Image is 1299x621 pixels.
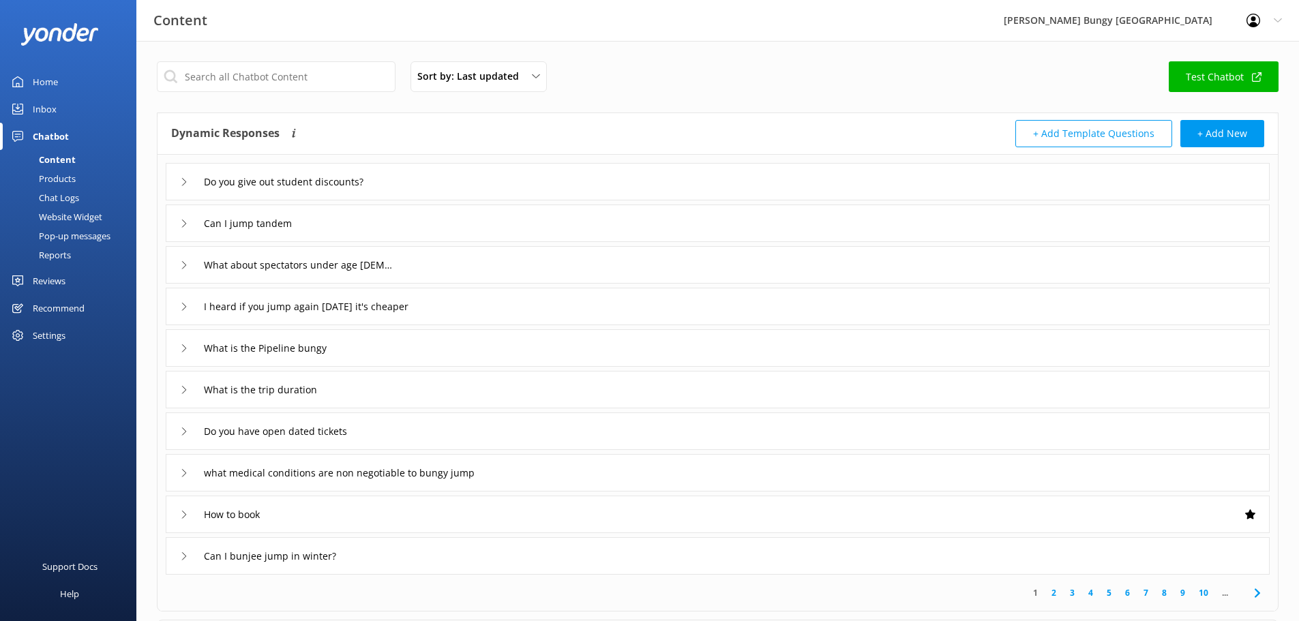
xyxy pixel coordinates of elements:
[1081,586,1100,599] a: 4
[417,69,527,84] span: Sort by: Last updated
[8,226,136,245] a: Pop-up messages
[1155,586,1174,599] a: 8
[33,95,57,123] div: Inbox
[1169,61,1279,92] a: Test Chatbot
[1015,120,1172,147] button: + Add Template Questions
[8,207,136,226] a: Website Widget
[171,120,280,147] h4: Dynamic Responses
[8,245,136,264] a: Reports
[8,245,71,264] div: Reports
[1118,586,1137,599] a: 6
[1063,586,1081,599] a: 3
[42,553,98,580] div: Support Docs
[33,294,85,322] div: Recommend
[8,150,76,169] div: Content
[8,169,76,188] div: Products
[8,226,110,245] div: Pop-up messages
[157,61,395,92] input: Search all Chatbot Content
[1045,586,1063,599] a: 2
[1026,586,1045,599] a: 1
[1180,120,1264,147] button: + Add New
[8,188,79,207] div: Chat Logs
[8,169,136,188] a: Products
[60,580,79,607] div: Help
[33,322,65,349] div: Settings
[1215,586,1235,599] span: ...
[1137,586,1155,599] a: 7
[8,207,102,226] div: Website Widget
[33,123,69,150] div: Chatbot
[8,188,136,207] a: Chat Logs
[153,10,207,31] h3: Content
[33,68,58,95] div: Home
[8,150,136,169] a: Content
[20,23,99,46] img: yonder-white-logo.png
[33,267,65,294] div: Reviews
[1174,586,1192,599] a: 9
[1100,586,1118,599] a: 5
[1192,586,1215,599] a: 10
